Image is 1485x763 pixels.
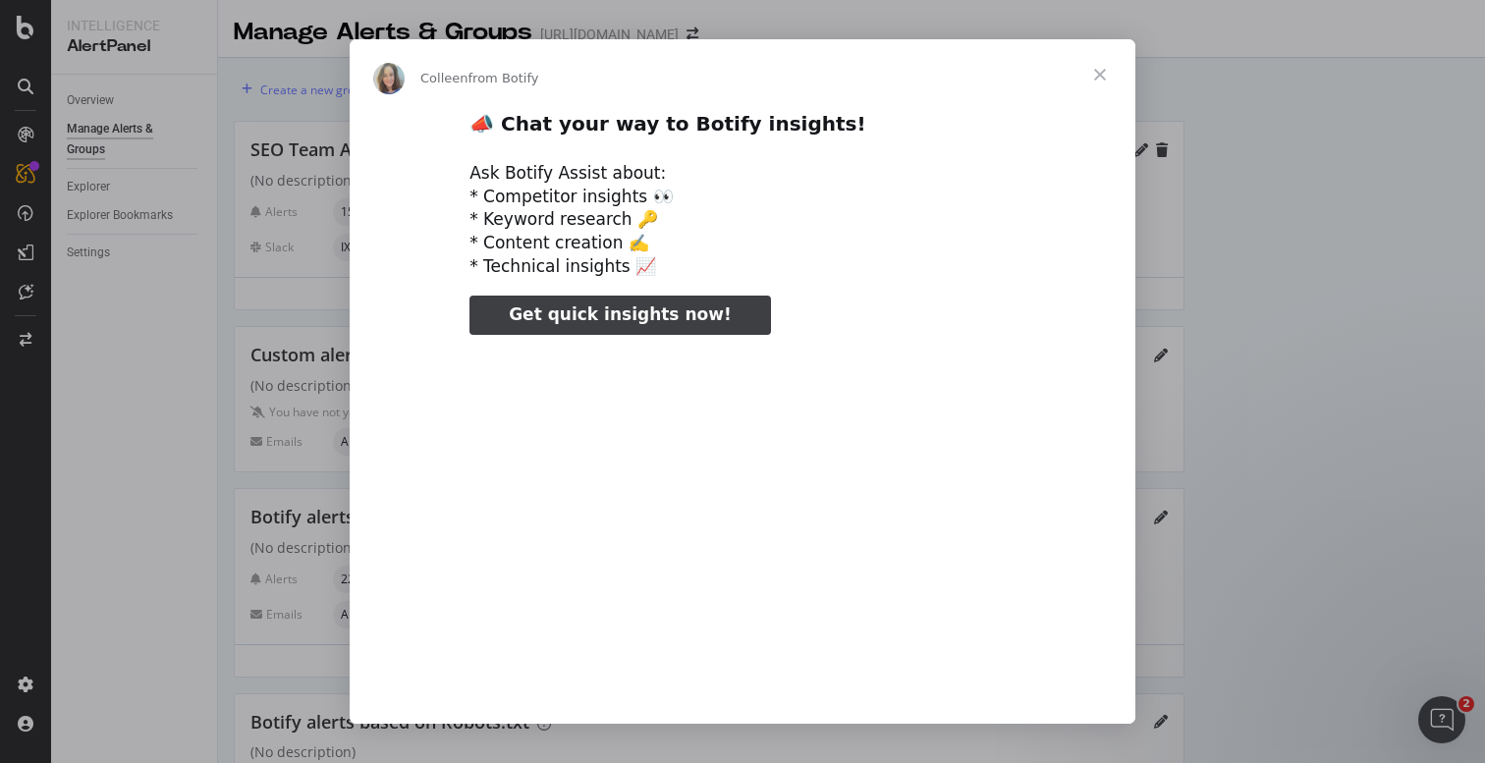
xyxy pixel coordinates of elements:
[469,296,770,335] a: Get quick insights now!
[509,304,731,324] span: Get quick insights now!
[469,111,1016,147] h2: 📣 Chat your way to Botify insights!
[333,352,1152,761] video: Play video
[468,71,539,85] span: from Botify
[373,63,405,94] img: Profile image for Colleen
[420,71,468,85] span: Colleen
[469,162,1016,279] div: Ask Botify Assist about: * Competitor insights 👀 * Keyword research 🔑 * Content creation ✍️ * Tec...
[1065,39,1135,110] span: Close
